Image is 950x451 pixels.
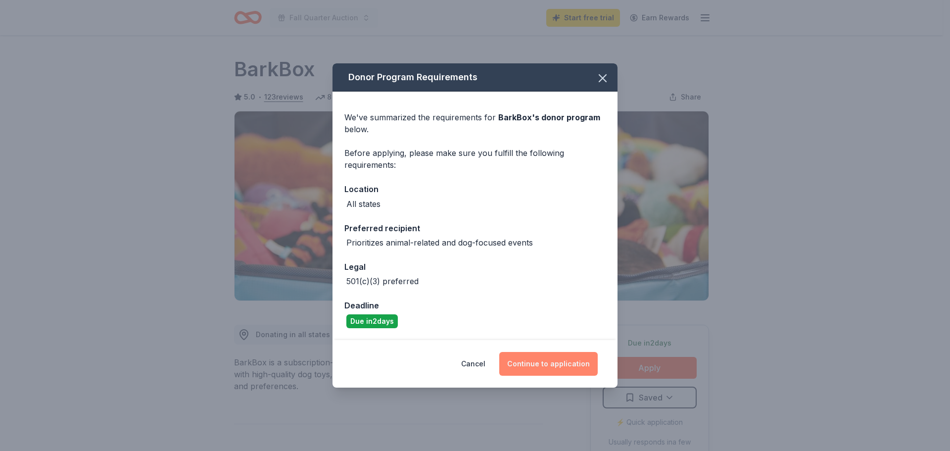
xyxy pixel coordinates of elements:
div: Donor Program Requirements [332,63,617,92]
span: BarkBox 's donor program [498,112,600,122]
button: Cancel [461,352,485,376]
div: Due in 2 days [346,314,398,328]
div: Location [344,183,606,196]
div: Preferred recipient [344,222,606,235]
div: All states [346,198,380,210]
div: Prioritizes animal-related and dog-focused events [346,237,533,249]
div: Before applying, please make sure you fulfill the following requirements: [344,147,606,171]
div: We've summarized the requirements for below. [344,111,606,135]
button: Continue to application [499,352,598,376]
div: Legal [344,260,606,273]
div: 501(c)(3) preferred [346,275,419,287]
div: Deadline [344,299,606,312]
